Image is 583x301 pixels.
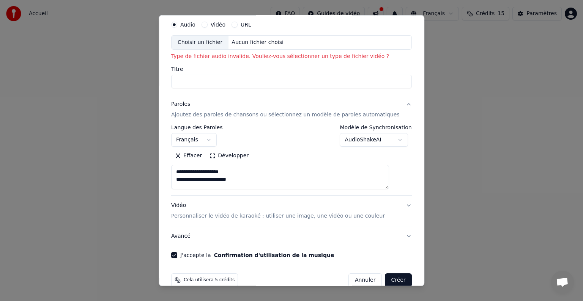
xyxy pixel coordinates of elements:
span: Cela utilisera 5 crédits [184,277,235,283]
label: Titre [171,66,412,72]
p: Personnaliser le vidéo de karaoké : utiliser une image, une vidéo ou une couleur [171,212,385,220]
button: VidéoPersonnaliser le vidéo de karaoké : utiliser une image, une vidéo ou une couleur [171,196,412,226]
div: Aucun fichier choisi [229,39,287,46]
label: Vidéo [211,22,225,27]
button: Créer [385,273,412,287]
div: ParolesAjoutez des paroles de chansons ou sélectionnez un modèle de paroles automatiques [171,125,412,195]
div: Paroles [171,100,190,108]
p: Type de fichier audio invalide. Vouliez-vous sélectionner un type de fichier vidéo ? [171,53,412,60]
label: Audio [180,22,195,27]
button: Développer [206,150,252,162]
div: Vidéo [171,202,385,220]
button: ParolesAjoutez des paroles de chansons ou sélectionnez un modèle de paroles automatiques [171,94,412,125]
button: Avancé [171,226,412,246]
label: Modèle de Synchronisation [340,125,412,130]
button: Annuler [348,273,382,287]
p: Ajoutez des paroles de chansons ou sélectionnez un modèle de paroles automatiques [171,111,400,119]
button: Effacer [171,150,206,162]
button: J'accepte la [214,252,334,258]
label: URL [241,22,251,27]
label: Langue des Paroles [171,125,223,130]
label: J'accepte la [180,252,334,258]
div: Choisir un fichier [172,36,228,49]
